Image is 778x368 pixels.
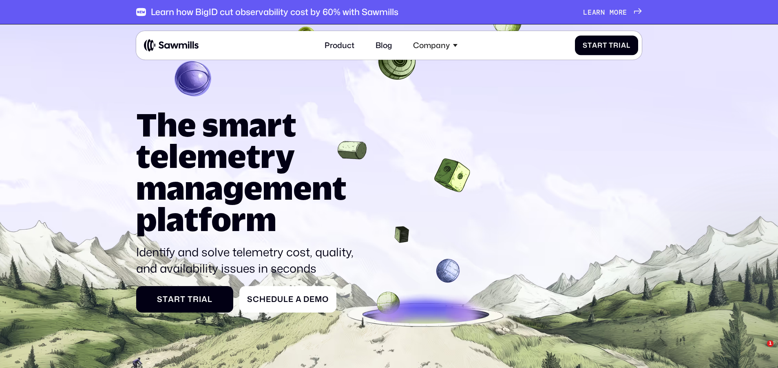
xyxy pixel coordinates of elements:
[271,295,277,304] span: d
[370,35,398,55] a: Blog
[168,295,174,304] span: a
[613,41,619,49] span: r
[315,295,322,304] span: m
[180,295,186,304] span: t
[413,41,450,50] div: Company
[277,295,283,304] span: u
[407,35,463,55] div: Company
[601,8,605,16] span: n
[253,295,259,304] span: c
[174,295,180,304] span: r
[619,41,621,49] span: i
[621,41,626,49] span: a
[588,41,592,49] span: t
[583,8,642,16] a: Learnmore
[609,41,613,49] span: T
[151,7,398,18] div: Learn how BigID cut observability cost by 60% with Sawmills
[201,295,208,304] span: a
[575,35,638,55] a: StartTrial
[750,340,770,360] iframe: Intercom live chat
[583,8,588,16] span: L
[188,295,193,304] span: T
[247,295,253,304] span: S
[767,340,774,347] span: 1
[157,295,163,304] span: S
[208,295,212,304] span: l
[288,295,294,304] span: e
[318,35,360,55] a: Product
[596,8,601,16] span: r
[283,295,288,304] span: l
[193,295,199,304] span: r
[597,41,603,49] span: r
[583,41,588,49] span: S
[592,41,597,49] span: a
[610,8,614,16] span: m
[626,41,630,49] span: l
[136,286,234,313] a: StartTrial
[619,8,623,16] span: r
[309,295,315,304] span: e
[322,295,329,304] span: o
[592,8,597,16] span: a
[614,8,619,16] span: o
[296,295,302,304] span: a
[239,286,337,313] a: ScheduleaDemo
[588,8,592,16] span: e
[623,8,627,16] span: e
[303,295,309,304] span: D
[163,295,168,304] span: t
[136,109,362,235] h1: The smart telemetry management platform
[136,244,362,276] p: Identify and solve telemetry cost, quality, and availability issues in seconds
[603,41,607,49] span: t
[266,295,271,304] span: e
[199,295,201,304] span: i
[259,295,266,304] span: h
